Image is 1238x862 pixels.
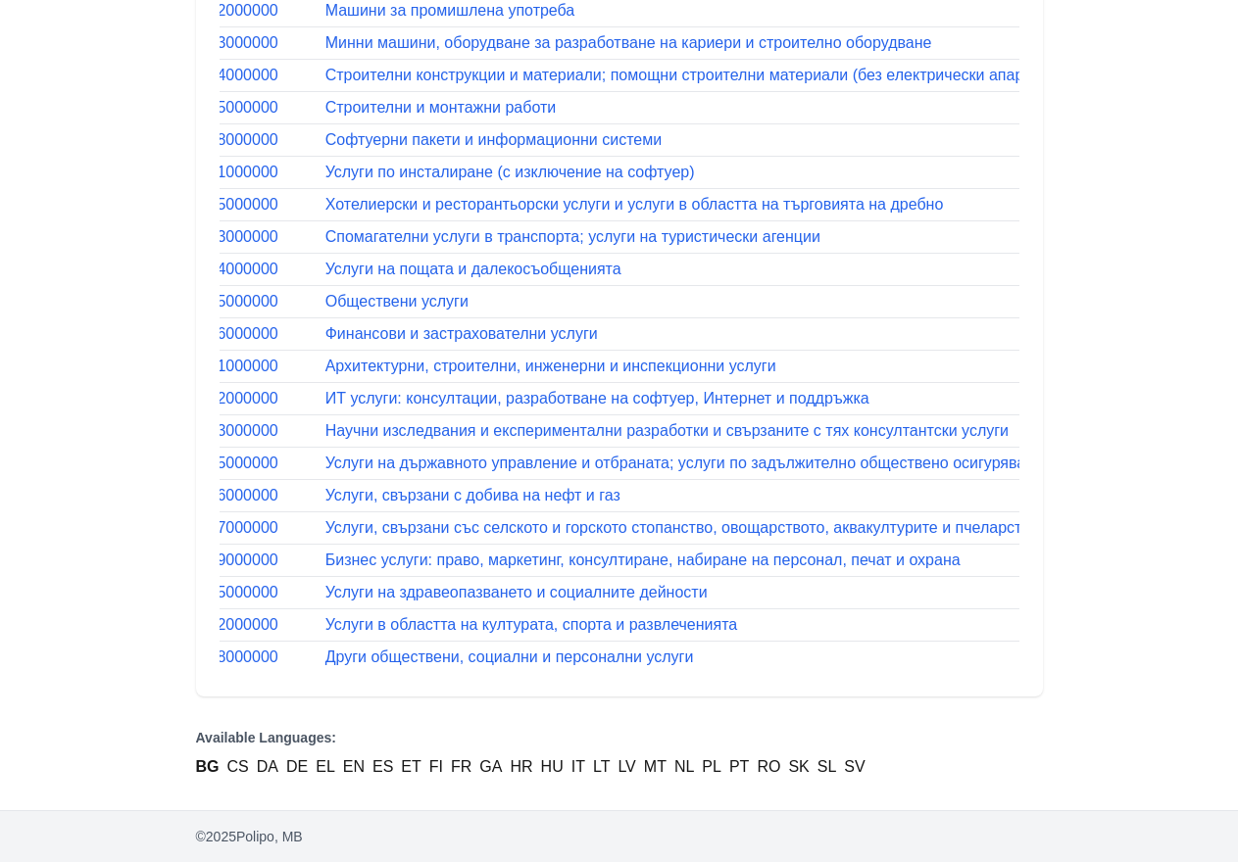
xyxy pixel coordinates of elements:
a: 76000000 [209,487,278,503]
a: 48000000 [209,131,278,148]
a: HR [510,755,532,779]
a: 65000000 [209,293,278,310]
a: Обществени услуги [325,293,469,310]
a: Други обществени, социални и персонални услуги [325,648,694,665]
a: 43000000 [209,34,278,51]
a: ИТ услуги: консултации, разработване на софтуер, Интернет и поддръжка [325,390,869,407]
p: © 2025 Polipo, MB [196,827,1043,846]
a: Бизнес услуги: право, маркетинг, консултиране, набиране на персонал, печат и охрана [325,551,961,568]
a: 44000000 [209,67,278,83]
a: ES [372,755,393,779]
a: RO [757,755,780,779]
a: GA [479,755,502,779]
a: 71000000 [209,358,278,374]
a: Хотелиерски и ресторантьорски услуги и услуги в областта на търговията на дребно [325,196,944,213]
a: MT [644,755,667,779]
a: CS [227,755,249,779]
a: 64000000 [209,261,278,277]
a: FI [429,755,443,779]
a: DE [286,755,308,779]
a: Спомагателни услуги в транспорта; услуги на туристически агенции [325,228,820,245]
a: 55000000 [209,196,278,213]
a: SK [788,755,809,779]
a: HU [541,755,564,779]
a: Услуги, свързани със селското и горското стопанство, овощарството, аквакултурите и пчеларството [325,519,1055,536]
a: 63000000 [209,228,278,245]
a: 72000000 [209,390,278,407]
a: Услуги на здравеопазването и социалните дейности [325,584,708,600]
a: PT [729,755,749,779]
a: LT [593,755,610,779]
a: Услуги в областта на културата, спорта и развлеченията [325,616,738,633]
a: 73000000 [209,422,278,439]
a: ET [401,755,421,779]
a: BG [196,755,220,779]
a: SL [817,755,837,779]
a: Архитектурни, строителни, инженерни и инспекционни услуги [325,358,776,374]
a: Машини за промишлена употреба [325,2,575,19]
a: DA [257,755,278,779]
a: 42000000 [209,2,278,19]
a: 92000000 [209,616,278,633]
a: Финансови и застрахователни услуги [325,325,598,342]
a: LV [618,755,635,779]
a: Научни изследвания и експериментални разработки и свързаните с тях консултантски услуги [325,422,1009,439]
a: 66000000 [209,325,278,342]
a: Услуги, свързани с добива на нефт и газ [325,487,620,503]
a: Строителни конструкции и материали; помощни строителни материали (без електрически апарати) [325,67,1054,83]
a: 45000000 [209,99,278,116]
a: 75000000 [209,455,278,471]
a: Софтуерни пакети и информационни системи [325,131,662,148]
a: 51000000 [209,164,278,180]
a: PL [702,755,721,779]
a: Строителни и монтажни работи [325,99,557,116]
a: FR [451,755,471,779]
a: Услуги по инсталиране (с изключение на софтуер) [325,164,695,180]
p: Available Languages: [196,728,1043,747]
a: SV [844,755,865,779]
a: EN [343,755,365,779]
a: 85000000 [209,584,278,600]
a: 79000000 [209,551,278,568]
a: 77000000 [209,519,278,536]
a: Услуги на пощата и далекосъобщенията [325,261,621,277]
a: Услуги на държавното управление и отбраната; услуги по задължително обществено осигуряване [325,455,1043,471]
a: 98000000 [209,648,278,665]
a: NL [674,755,694,779]
nav: Language Versions [196,728,1043,779]
a: Минни машини, оборудване за разработване на кариери и строително оборудване [325,34,932,51]
a: EL [316,755,335,779]
a: IT [571,755,585,779]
